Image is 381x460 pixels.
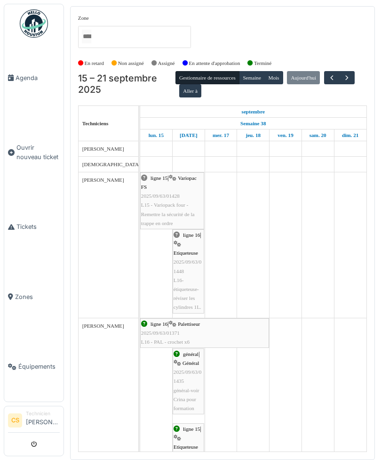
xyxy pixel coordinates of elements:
span: Etiqueteuse [174,250,198,256]
div: | [174,350,203,413]
button: Aujourd'hui [287,71,320,84]
span: général-voir Crina pour formation [174,387,199,411]
a: 15 septembre 2025 [239,106,268,118]
span: Équipements [18,362,60,371]
span: [PERSON_NAME] [82,146,124,152]
span: Techniciens [82,121,109,126]
a: Semaine 38 [238,118,268,129]
a: 15 septembre 2025 [146,129,166,141]
input: Tous [82,30,91,43]
a: CS Technicien[PERSON_NAME] [8,410,60,433]
div: | [174,231,203,312]
button: Gestionnaire de ressources [175,71,239,84]
button: Semaine [239,71,265,84]
a: 16 septembre 2025 [177,129,200,141]
span: 2025/09/63/01371 [141,330,180,336]
label: En attente d'approbation [189,59,240,67]
span: Tickets [16,222,60,231]
span: [PERSON_NAME] [82,177,124,183]
span: L16 - PAL - crochet x6 [141,339,190,345]
img: Badge_color-CXgf-gQk.svg [20,9,48,38]
span: Général [183,360,199,366]
span: L16-étiqueteuse-réviser les cylindres 1L. [174,277,201,310]
a: 21 septembre 2025 [340,129,361,141]
label: Non assigné [118,59,144,67]
span: 2025/09/63/01428 [141,193,180,199]
a: Ouvrir nouveau ticket [4,113,63,192]
div: | [141,174,203,228]
button: Suivant [339,71,355,85]
a: 20 septembre 2025 [307,129,329,141]
span: Variopac FS [141,175,197,190]
span: Agenda [16,73,60,82]
li: [PERSON_NAME] [26,410,60,430]
span: [PERSON_NAME] [82,323,124,329]
label: Terminé [254,59,271,67]
span: [DEMOGRAPHIC_DATA][PERSON_NAME] [82,161,183,167]
span: 2025/09/63/01448 [174,259,202,274]
span: général [183,351,198,357]
span: L15 - Variopack four - Remettre la sécurité de la trappe en ordre [141,202,195,226]
label: En retard [85,59,104,67]
button: Précédent [324,71,340,85]
span: Ouvrir nouveau ticket [16,143,60,161]
a: Tickets [4,192,63,262]
label: Assigné [158,59,175,67]
a: Équipements [4,332,63,402]
span: Zones [15,292,60,301]
label: Zone [78,14,89,22]
a: Agenda [4,43,63,113]
span: Palettiseur [178,321,200,327]
div: Technicien [26,410,60,417]
span: ligne 16 [151,321,167,327]
h2: 15 – 21 septembre 2025 [78,73,175,95]
span: 2025/09/63/01435 [174,369,202,384]
a: 18 septembre 2025 [243,129,263,141]
a: 19 septembre 2025 [275,129,296,141]
span: Etiqueteuse [174,444,198,450]
span: ligne 15 [183,426,200,432]
li: CS [8,413,22,428]
span: ligne 15 [151,175,167,181]
button: Mois [264,71,283,84]
a: 17 septembre 2025 [210,129,231,141]
div: | [141,320,268,347]
button: Aller à [179,84,201,97]
span: ligne 16 [183,232,200,238]
a: Zones [4,262,63,332]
